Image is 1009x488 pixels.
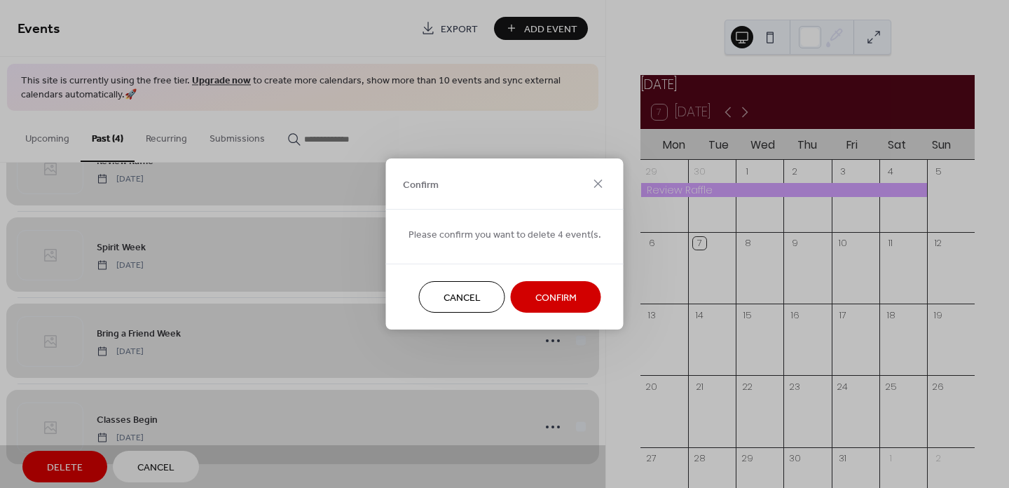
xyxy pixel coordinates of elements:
button: Confirm [511,281,601,313]
span: Please confirm you want to delete 4 event(s. [409,228,601,243]
span: Confirm [535,291,577,306]
button: Cancel [419,281,505,313]
span: Confirm [403,177,439,192]
span: Cancel [444,291,481,306]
